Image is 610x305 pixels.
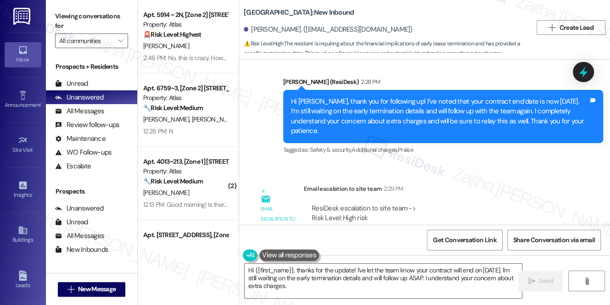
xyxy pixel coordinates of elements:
[352,146,398,154] span: Additional charges ,
[55,120,119,130] div: Review follow-ups
[143,200,322,209] div: 12:13 PM: Good morning! Is there any update on my Moving Papers?
[46,62,137,72] div: Prospects + Residents
[46,271,137,280] div: Residents
[245,264,522,298] textarea: Hi {{first_name}}, thanks for the update! I've let the team know your contract will end on [DATE]...
[33,145,34,152] span: •
[143,177,203,185] strong: 🔧 Risk Level: Medium
[519,271,563,291] button: Send
[143,10,228,20] div: Apt. 5914 ~ 2N, [Zone 2] [STREET_ADDRESS]
[55,106,104,116] div: All Messages
[244,39,532,59] span: : The resident is inquiring about the financial implications of early lease termination and has p...
[560,23,593,33] span: Create Lead
[67,286,74,293] i: 
[310,146,352,154] span: Safety & security ,
[312,204,565,243] div: ResiDesk escalation to site team -> Risk Level: High risk Topics: Follow Up: Early Lease Terminat...
[261,204,297,233] div: Email escalation to site team
[55,134,106,144] div: Maintenance
[143,30,201,39] strong: 🚨 Risk Level: Highest
[5,177,41,202] a: Insights •
[358,77,380,87] div: 2:28 PM
[513,235,595,245] span: Share Conversation via email
[192,115,238,123] span: [PERSON_NAME]
[5,133,41,157] a: Site Visit •
[143,166,228,176] div: Property: Atlas
[55,9,128,33] label: Viewing conversations for
[143,115,192,123] span: [PERSON_NAME]
[118,37,123,44] i: 
[548,24,555,31] i: 
[528,277,535,285] i: 
[507,230,601,250] button: Share Conversation via email
[41,100,42,107] span: •
[283,143,603,156] div: Tagged as:
[13,8,32,25] img: ResiDesk Logo
[291,97,588,136] div: Hi [PERSON_NAME], thank you for following up! I’ve noted that your contract end date is now [DATE...
[304,184,573,197] div: Email escalation to site team
[537,20,605,35] button: Create Lead
[59,33,113,48] input: All communities
[143,20,228,29] div: Property: Atlas
[5,222,41,247] a: Buildings
[433,235,496,245] span: Get Conversation Link
[46,187,137,196] div: Prospects
[55,79,88,89] div: Unread
[283,77,603,90] div: [PERSON_NAME] (ResiDesk)
[143,42,189,50] span: [PERSON_NAME]
[55,161,91,171] div: Escalate
[143,104,203,112] strong: 🔧 Risk Level: Medium
[5,268,41,293] a: Leads
[32,190,33,197] span: •
[143,189,189,197] span: [PERSON_NAME]
[55,148,112,157] div: WO Follow-ups
[398,146,413,154] span: Praise
[143,127,173,135] div: 12:28 PM: N
[244,40,283,47] strong: ⚠️ Risk Level: High
[244,25,413,34] div: [PERSON_NAME]. ([EMAIL_ADDRESS][DOMAIN_NAME])
[539,276,553,286] span: Send
[5,42,41,67] a: Inbox
[143,157,228,166] div: Apt. 4013~213, [Zone 1] [STREET_ADDRESS][PERSON_NAME]
[55,245,108,255] div: New Inbounds
[427,230,502,250] button: Get Conversation Link
[55,217,88,227] div: Unread
[55,231,104,241] div: All Messages
[143,93,228,103] div: Property: Atlas
[143,230,228,240] div: Apt. [STREET_ADDRESS], [Zone 2] [STREET_ADDRESS]
[78,284,116,294] span: New Message
[381,184,403,194] div: 2:29 PM
[583,277,590,285] i: 
[55,204,104,213] div: Unanswered
[244,8,354,17] b: [GEOGRAPHIC_DATA]: New Inbound
[143,83,228,93] div: Apt. 6759~3, [Zone 2] [STREET_ADDRESS][PERSON_NAME]
[55,93,104,102] div: Unanswered
[58,282,126,297] button: New Message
